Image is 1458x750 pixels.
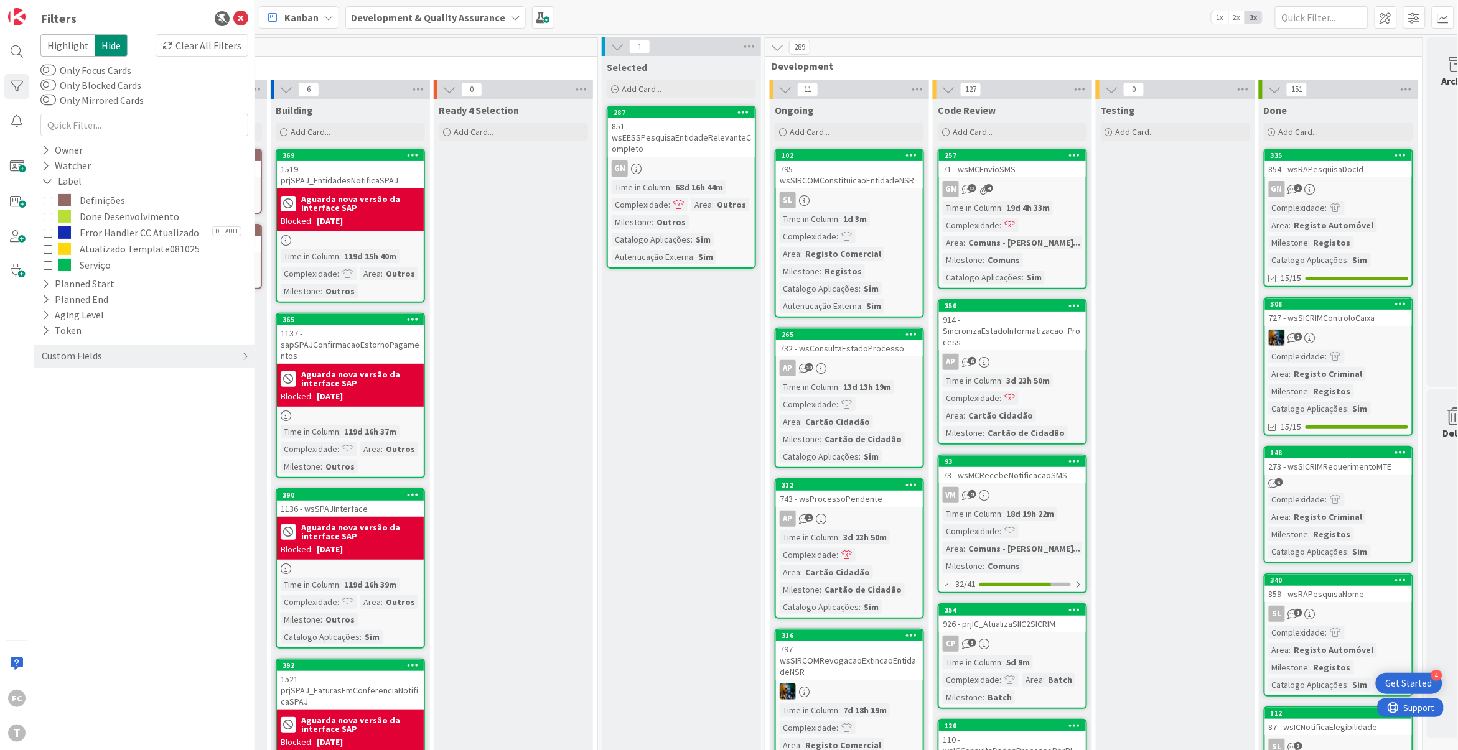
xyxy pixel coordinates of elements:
[840,380,894,394] div: 13d 13h 19m
[612,180,670,194] div: Time in Column
[714,198,749,211] div: Outros
[1348,253,1350,267] span: :
[859,282,861,295] span: :
[1265,299,1412,310] div: 308
[44,208,245,225] button: Done Desenvolvimento
[1294,333,1302,341] span: 2
[782,330,923,339] div: 265
[943,201,1001,215] div: Time in Column
[40,323,83,338] div: Token
[805,514,813,522] span: 1
[939,150,1086,177] div: 25771 - wsMCEnvioSMS
[965,236,1084,249] div: Comuns - [PERSON_NAME]...
[776,329,923,340] div: 265
[40,64,56,76] button: Only Focus Cards
[281,390,313,403] div: Blocked:
[1286,82,1307,97] span: 151
[383,267,418,280] div: Outros
[1001,507,1003,521] span: :
[320,284,322,298] span: :
[80,208,179,225] span: Done Desenvolvimento
[1311,527,1354,541] div: Registos
[614,108,755,117] div: 287
[939,312,1086,350] div: 914 - SincronizaEstadoInformatizacao_Process
[1376,673,1442,694] div: Open Get Started checklist, remaining modules: 4
[608,107,755,118] div: 287
[44,257,245,273] button: Serviço
[1265,330,1412,346] div: JC
[1269,253,1348,267] div: Catalogo Aplicações
[1228,11,1245,24] span: 2x
[861,450,882,463] div: Sim
[939,150,1086,161] div: 257
[156,34,248,57] div: Clear All Filters
[277,501,424,517] div: 1136 - wsSPAJInterface
[1116,126,1156,137] span: Add Card...
[984,426,1068,440] div: Cartão de Cidadão
[780,247,800,261] div: Area
[838,380,840,394] span: :
[1281,272,1302,285] span: 15/15
[281,249,339,263] div: Time in Column
[691,233,693,246] span: :
[1265,150,1412,161] div: 335
[1291,367,1366,381] div: Registo Criminal
[110,60,582,72] span: Upstream
[317,215,343,228] div: [DATE]
[945,151,1086,160] div: 257
[939,300,1086,312] div: 350
[80,257,111,273] span: Serviço
[301,523,420,540] b: Aguarda nova versão da interface SAP
[439,104,519,116] span: Ready 4 Selection
[943,507,1001,521] div: Time in Column
[1003,374,1053,387] div: 3d 23h 50m
[339,249,341,263] span: :
[1348,402,1350,415] span: :
[337,442,339,456] span: :
[608,118,755,157] div: 851 - wsEESSPesquisaEntidadeRelevanteCompleto
[805,363,813,371] span: 10
[939,604,1086,616] div: 354
[780,530,838,544] div: Time in Column
[360,442,381,456] div: Area
[776,360,923,376] div: AP
[381,442,383,456] span: :
[277,660,424,710] div: 3921521 - prjSPAJ_FaturasEmConferenciaNotificaSPAJ
[780,299,861,313] div: Autenticação Externa
[1265,458,1412,475] div: 273 - wsSICRIMRequerimentoMTE
[283,491,424,499] div: 390
[360,267,381,280] div: Area
[40,158,92,174] div: Watcher
[277,489,424,517] div: 3901136 - wsSPAJInterface
[939,181,1086,197] div: GN
[789,40,810,55] span: 289
[776,479,923,507] div: 312743 - wsProcessoPendente
[608,160,755,177] div: GN
[44,192,245,208] button: Definições
[322,460,358,473] div: Outros
[712,198,714,211] span: :
[943,236,963,249] div: Area
[1269,402,1348,415] div: Catalogo Aplicações
[838,212,840,226] span: :
[863,299,884,313] div: Sim
[780,415,800,428] div: Area
[1212,11,1228,24] span: 1x
[943,487,959,503] div: VM
[670,180,672,194] span: :
[1101,104,1136,116] span: Testing
[1001,374,1003,387] span: :
[939,720,1086,731] div: 120
[1123,82,1144,97] span: 0
[945,302,1086,310] div: 350
[1022,271,1024,284] span: :
[821,264,865,278] div: Registos
[939,604,1086,632] div: 354926 - prjIC_AtualizaSIIC2SICRIM
[1265,299,1412,326] div: 308727 - wsSICRIMControloCaixa
[40,63,131,78] label: Only Focus Cards
[301,370,420,387] b: Aguarda nova versão da interface SAP
[943,181,959,197] div: GN
[776,479,923,491] div: 312
[95,34,128,57] span: Hide
[776,150,923,161] div: 102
